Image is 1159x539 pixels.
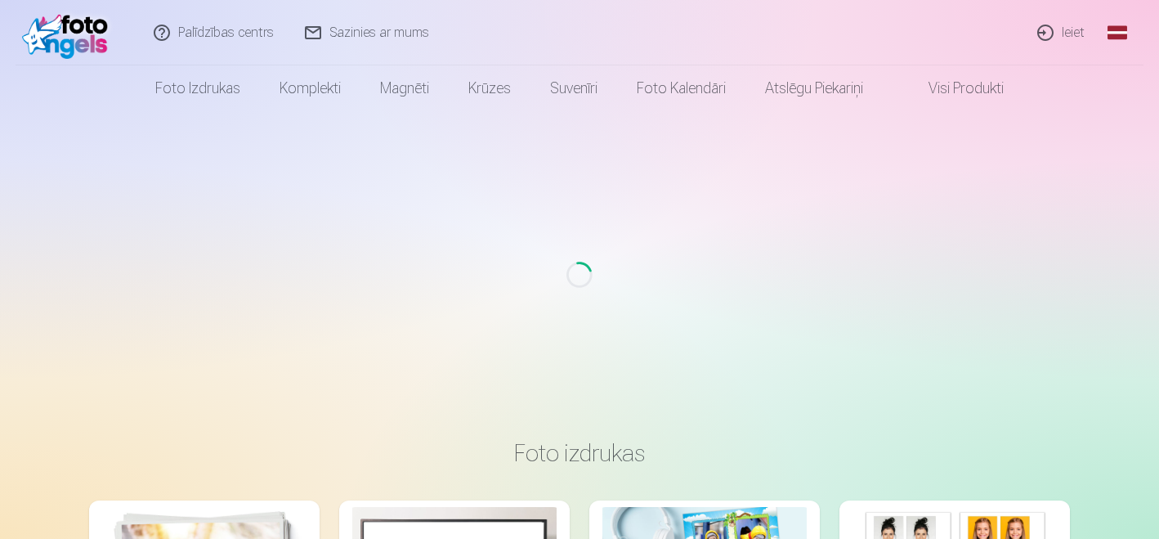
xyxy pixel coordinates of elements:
a: Magnēti [360,65,449,111]
img: /fa1 [22,7,116,59]
h3: Foto izdrukas [102,438,1057,468]
a: Komplekti [260,65,360,111]
a: Krūzes [449,65,530,111]
a: Atslēgu piekariņi [745,65,883,111]
a: Suvenīri [530,65,617,111]
a: Foto kalendāri [617,65,745,111]
a: Foto izdrukas [136,65,260,111]
a: Visi produkti [883,65,1023,111]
